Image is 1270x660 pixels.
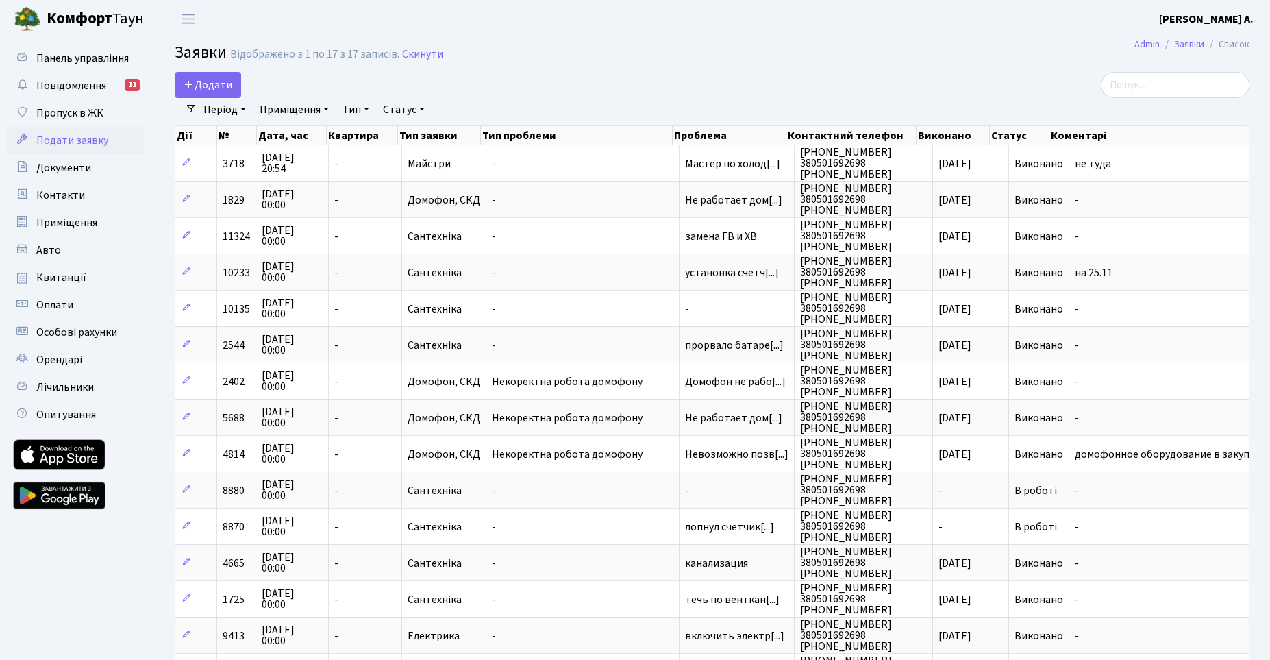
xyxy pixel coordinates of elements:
span: [DATE] 00:00 [262,261,323,283]
th: Тип проблеми [481,126,673,145]
span: [DATE] [938,447,971,462]
span: 3718 [223,156,245,171]
span: Подати заявку [36,133,108,148]
span: - [492,522,673,533]
span: 2544 [223,338,245,353]
span: Документи [36,160,91,175]
span: 4814 [223,447,245,462]
span: Повідомлення [36,78,106,93]
span: - [1075,413,1266,424]
span: [DATE] [938,265,971,280]
span: - [492,267,673,278]
span: [DATE] [938,302,971,317]
span: Домофон, СКД [408,413,480,424]
span: - [334,195,396,206]
a: Статус [377,98,430,121]
th: Статус [990,126,1049,145]
span: Контакти [36,188,85,203]
span: [DATE] [938,156,971,171]
span: - [334,304,396,315]
span: - [1075,522,1266,533]
a: Орендарі [7,346,144,374]
b: Комфорт [47,8,112,29]
span: Сантехніка [408,594,480,605]
span: Виконано [1014,556,1063,571]
span: [PHONE_NUMBER] 380501692698 [PHONE_NUMBER] [800,219,927,252]
span: не туда [1075,158,1266,169]
img: logo.png [14,5,41,33]
span: [PHONE_NUMBER] 380501692698 [PHONE_NUMBER] [800,619,927,652]
span: установка счетч[...] [685,265,779,280]
span: [DATE] 00:00 [262,552,323,574]
span: Квитанції [36,270,86,285]
span: [PHONE_NUMBER] 380501692698 [PHONE_NUMBER] [800,474,927,506]
span: Особові рахунки [36,325,117,340]
span: Виконано [1014,338,1063,353]
span: [DATE] [938,338,971,353]
a: Опитування [7,401,144,428]
a: [PERSON_NAME] А. [1159,11,1254,27]
input: Пошук... [1101,72,1249,98]
span: [PHONE_NUMBER] 380501692698 [PHONE_NUMBER] [800,183,927,216]
span: - [1075,376,1266,387]
span: 2402 [223,374,245,389]
span: - [1075,485,1266,496]
span: [DATE] 00:00 [262,225,323,247]
li: Список [1204,37,1249,52]
a: Додати [175,72,241,98]
span: [PHONE_NUMBER] 380501692698 [PHONE_NUMBER] [800,256,927,289]
span: 10233 [223,265,250,280]
span: [PHONE_NUMBER] 380501692698 [PHONE_NUMBER] [800,147,927,180]
th: Дата, час [257,126,327,145]
a: Контакти [7,182,144,209]
span: [PHONE_NUMBER] 380501692698 [PHONE_NUMBER] [800,328,927,361]
span: - [334,376,396,387]
a: Подати заявку [7,127,144,154]
span: - [334,594,396,605]
span: включить электр[...] [685,628,784,644]
span: - [685,304,788,315]
span: [PHONE_NUMBER] 380501692698 [PHONE_NUMBER] [800,437,927,470]
span: 11324 [223,229,250,244]
span: [DATE] 20:54 [262,152,323,174]
span: 4665 [223,556,245,571]
span: Додати [184,77,232,93]
a: Оплати [7,291,144,319]
span: Сантехніка [408,231,480,242]
span: [DATE] 00:00 [262,188,323,210]
span: [DATE] 00:00 [262,406,323,428]
span: Мастер по холод[...] [685,156,780,171]
span: Виконано [1014,447,1063,462]
span: - [938,520,943,535]
span: Домофон, СКД [408,376,480,387]
span: Виконано [1014,374,1063,389]
span: [DATE] 00:00 [262,370,323,392]
span: на 25.11 [1075,267,1266,278]
span: 8870 [223,520,245,535]
span: Заявки [175,40,227,64]
span: - [1075,558,1266,569]
span: Приміщення [36,215,97,230]
th: Виконано [917,126,989,145]
span: Не работает дом[...] [685,193,782,208]
span: [DATE] 00:00 [262,624,323,646]
span: [PHONE_NUMBER] 380501692698 [PHONE_NUMBER] [800,510,927,543]
span: [DATE] 00:00 [262,334,323,356]
span: - [334,158,396,169]
span: Майстри [408,158,480,169]
a: Документи [7,154,144,182]
span: [DATE] [938,229,971,244]
span: Виконано [1014,265,1063,280]
a: Період [198,98,251,121]
div: Відображено з 1 по 17 з 17 записів. [230,48,399,61]
span: - [334,485,396,496]
span: 8880 [223,483,245,498]
a: Приміщення [254,98,334,121]
span: канализация [685,558,788,569]
span: [DATE] [938,374,971,389]
div: 11 [125,79,140,91]
span: - [492,631,673,641]
span: Виконано [1014,193,1063,208]
span: - [1075,231,1266,242]
span: лопнул счетчик[...] [685,520,774,535]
